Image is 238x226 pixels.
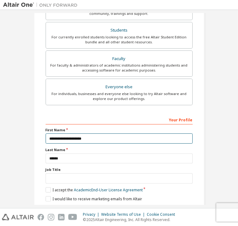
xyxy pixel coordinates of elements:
[50,26,189,35] div: Students
[74,187,143,193] a: Academic End-User License Agreement
[46,196,142,202] label: I would like to receive marketing emails from Altair
[50,35,189,45] div: For currently enrolled students looking to access the free Altair Student Edition bundle and all ...
[46,128,193,133] label: First Name
[58,214,65,220] img: linkedin.svg
[48,214,54,220] img: instagram.svg
[2,214,34,220] img: altair_logo.svg
[101,212,147,217] div: Website Terms of Use
[147,212,179,217] div: Cookie Consent
[83,212,101,217] div: Privacy
[46,167,193,172] label: Job Title
[46,147,193,152] label: Last Name
[83,217,179,222] p: © 2025 Altair Engineering, Inc. All Rights Reserved.
[50,83,189,91] div: Everyone else
[50,54,189,63] div: Faculty
[50,63,189,73] div: For faculty & administrators of academic institutions administering students and accessing softwa...
[50,91,189,101] div: For individuals, businesses and everyone else looking to try Altair software and explore our prod...
[46,115,193,124] div: Your Profile
[38,214,44,220] img: facebook.svg
[46,187,143,193] label: I accept the
[3,2,81,8] img: Altair One
[68,214,77,220] img: youtube.svg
